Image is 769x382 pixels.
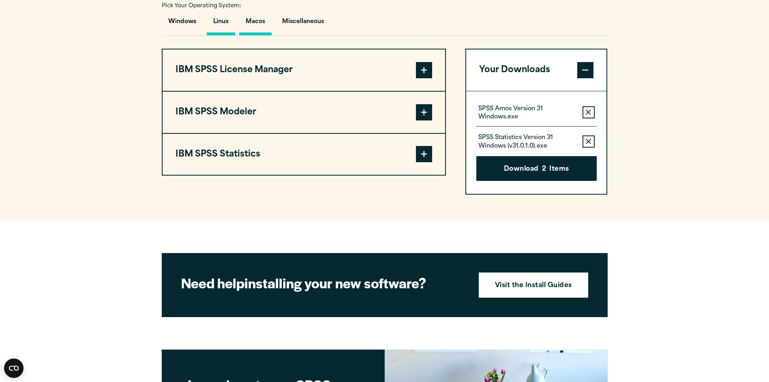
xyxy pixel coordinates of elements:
button: IBM SPSS Statistics [163,134,445,175]
a: Visit the Install Guides [479,273,588,298]
p: SPSS Amos Version 31 Windows.exe [478,105,576,121]
button: Your Downloads [466,49,607,91]
button: Windows [162,12,203,35]
span: Pick Your Operating System: [162,3,241,9]
p: SPSS Statistics Version 31 Windows (v31.0.1.0).exe [478,134,576,150]
button: Download2Items [476,156,597,181]
button: Macos [239,12,272,35]
button: IBM SPSS Modeler [163,92,445,133]
h2: installing your new software? [181,274,465,292]
button: Miscellaneous [276,12,330,35]
button: IBM SPSS License Manager [163,49,445,91]
div: Your Downloads [466,91,607,194]
button: Open CMP widget [4,358,24,378]
strong: Need help [181,273,244,292]
strong: Visit the Install Guides [495,281,572,291]
button: Linux [207,12,235,35]
span: 2 [542,164,546,175]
